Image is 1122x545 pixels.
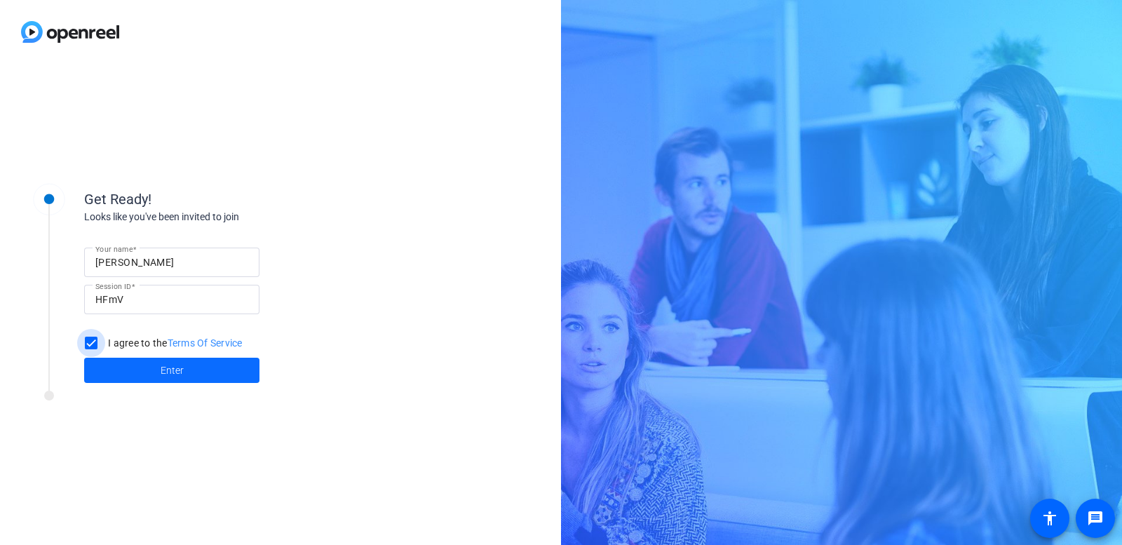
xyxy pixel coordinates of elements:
label: I agree to the [105,336,243,350]
div: Looks like you've been invited to join [84,210,365,224]
span: Enter [161,363,184,378]
a: Terms Of Service [168,337,243,349]
mat-label: Your name [95,245,133,253]
mat-icon: accessibility [1041,510,1058,527]
button: Enter [84,358,259,383]
div: Get Ready! [84,189,365,210]
mat-icon: message [1087,510,1104,527]
mat-label: Session ID [95,282,131,290]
